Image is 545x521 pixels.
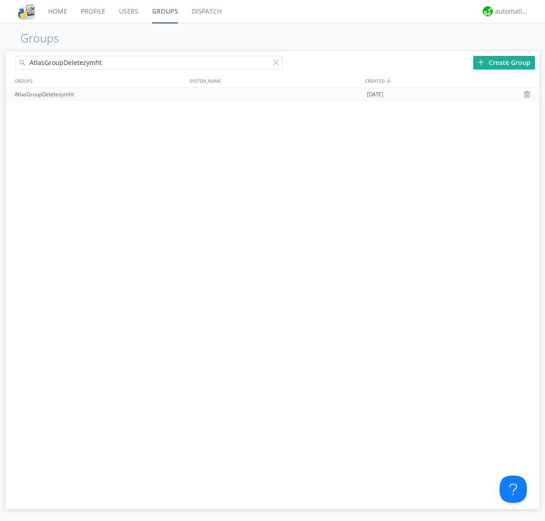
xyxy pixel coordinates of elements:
input: Search groups [15,56,282,69]
img: cddb5a64eb264b2086981ab96f4c1ba7 [18,3,35,20]
div: GROUPS [12,74,185,87]
span: [DATE] [367,88,383,101]
div: AtlasGroupDeletezymht [12,88,187,101]
div: CREATED [363,74,540,87]
div: Create Group [473,56,535,69]
img: plus.svg [478,59,484,65]
img: d2d01cd9b4174d08988066c6d424eccd [483,6,493,16]
a: AtlasGroupDeletezymht[DATE] [5,88,540,101]
iframe: Toggle Customer Support [500,476,527,503]
div: automation+atlas [495,7,529,16]
div: SYSTEM_NAME [187,74,363,87]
